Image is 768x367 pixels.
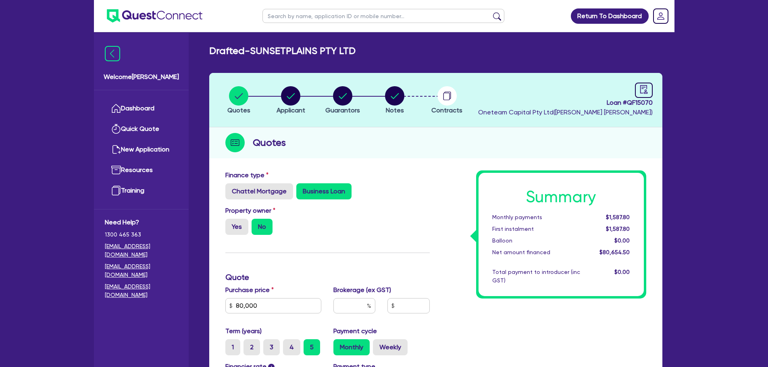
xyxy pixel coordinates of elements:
span: Quotes [227,106,250,114]
h2: Quotes [253,135,286,150]
input: Search by name, application ID or mobile number... [262,9,504,23]
img: quest-connect-logo-blue [107,9,202,23]
div: Balloon [486,236,586,245]
a: Dashboard [105,98,178,119]
a: [EMAIL_ADDRESS][DOMAIN_NAME] [105,282,178,299]
a: [EMAIL_ADDRESS][DOMAIN_NAME] [105,262,178,279]
button: Guarantors [325,86,360,116]
span: $1,587.80 [606,226,630,232]
label: Weekly [373,339,408,355]
a: Return To Dashboard [571,8,649,24]
a: audit [635,83,653,98]
label: Term (years) [225,326,262,336]
label: Brokerage (ex GST) [333,285,391,295]
span: $1,587.80 [606,214,630,220]
label: 5 [304,339,320,355]
a: [EMAIL_ADDRESS][DOMAIN_NAME] [105,242,178,259]
img: quick-quote [111,124,121,134]
img: step-icon [225,133,245,152]
button: Applicant [276,86,306,116]
img: resources [111,165,121,175]
h1: Summary [492,187,630,207]
label: Monthly [333,339,370,355]
span: $0.00 [614,237,630,244]
span: Guarantors [325,106,360,114]
label: 2 [244,339,260,355]
label: No [252,219,273,235]
div: Net amount financed [486,248,586,257]
label: Finance type [225,170,268,180]
span: Loan # QF15070 [478,98,653,108]
span: 1300 465 363 [105,230,178,239]
a: New Application [105,139,178,160]
label: Yes [225,219,248,235]
span: audit [639,85,648,94]
h3: Quote [225,272,430,282]
span: $80,654.50 [599,249,630,255]
label: 3 [263,339,280,355]
div: Total payment to introducer (inc GST) [486,268,586,285]
label: Chattel Mortgage [225,183,293,199]
a: Resources [105,160,178,180]
a: Dropdown toggle [650,6,671,27]
span: Oneteam Capital Pty Ltd ( [PERSON_NAME] [PERSON_NAME] ) [478,108,653,116]
div: First instalment [486,225,586,233]
a: Quick Quote [105,119,178,139]
label: 1 [225,339,240,355]
img: training [111,186,121,195]
img: icon-menu-close [105,46,120,61]
span: Notes [386,106,404,114]
button: Quotes [227,86,251,116]
button: Notes [385,86,405,116]
div: Monthly payments [486,213,586,222]
label: Payment cycle [333,326,377,336]
label: Business Loan [296,183,352,199]
label: Purchase price [225,285,274,295]
span: $0.00 [614,269,630,275]
span: Applicant [277,106,305,114]
button: Contracts [431,86,463,116]
h2: Drafted - SUNSETPLAINS PTY LTD [209,45,356,57]
span: Need Help? [105,218,178,227]
span: Welcome [PERSON_NAME] [104,72,179,82]
label: Property owner [225,206,275,216]
label: 4 [283,339,300,355]
a: Training [105,180,178,201]
img: new-application [111,145,121,154]
span: Contracts [431,106,462,114]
